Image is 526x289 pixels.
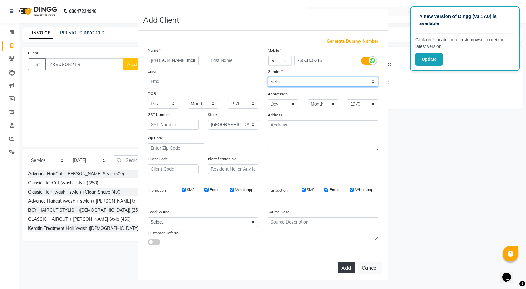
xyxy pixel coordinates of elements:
[208,164,259,174] input: Resident No. or Any Id
[148,164,199,174] input: Client Code
[338,262,355,273] button: Add
[187,187,194,193] label: SMS
[268,209,289,215] label: Source Desc
[148,209,169,215] label: Lead Source
[358,262,382,274] button: Cancel
[148,112,170,117] label: GST Number
[268,69,283,75] label: Gender
[235,187,253,193] label: Whatsapp
[148,48,161,53] label: Name
[143,14,179,25] h4: Add Client
[148,230,179,236] label: Customer Referral
[500,264,520,283] iframe: chat widget
[268,48,281,53] label: Mobile
[148,91,156,96] label: DOB
[268,188,288,193] label: Transaction
[148,69,157,74] label: Email
[268,91,288,97] label: Anniversary
[148,143,204,153] input: Enter Zip Code
[419,13,511,27] p: A new version of Dingg (v3.17.0) is available
[148,156,168,162] label: Client Code
[415,53,443,66] button: Update
[148,77,258,86] input: Email
[208,156,237,162] label: Identification No.
[355,187,373,193] label: Whatsapp
[330,187,339,193] label: Email
[148,56,199,65] input: First Name
[307,187,314,193] label: SMS
[327,38,378,44] span: Generate Dummy Number
[148,188,166,193] label: Promotion
[208,56,259,65] input: Last Name
[268,112,282,118] label: Address
[208,112,217,117] label: State
[210,187,219,193] label: Email
[294,56,348,65] input: Mobile
[148,120,199,130] input: GST Number
[415,37,514,50] p: Click on ‘Update’ or refersh browser to get the latest version.
[148,135,163,141] label: Zip Code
